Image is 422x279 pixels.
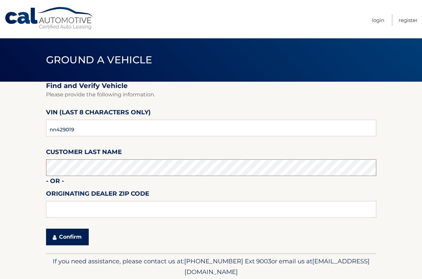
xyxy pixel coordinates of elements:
p: If you need assistance, please contact us at: or email us at [50,256,372,277]
span: [PHONE_NUMBER] Ext 9003 [184,257,271,265]
label: Customer Last Name [46,147,122,159]
button: Confirm [46,229,89,245]
a: Cal Automotive [4,7,94,30]
span: Ground a Vehicle [46,54,152,66]
label: - or - [46,176,64,188]
a: Register [399,15,418,26]
p: Please provide the following information. [46,90,376,99]
label: VIN (last 8 characters only) [46,107,151,120]
a: Login [372,15,384,26]
label: Originating Dealer Zip Code [46,189,149,201]
h2: Find and Verify Vehicle [46,82,376,90]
